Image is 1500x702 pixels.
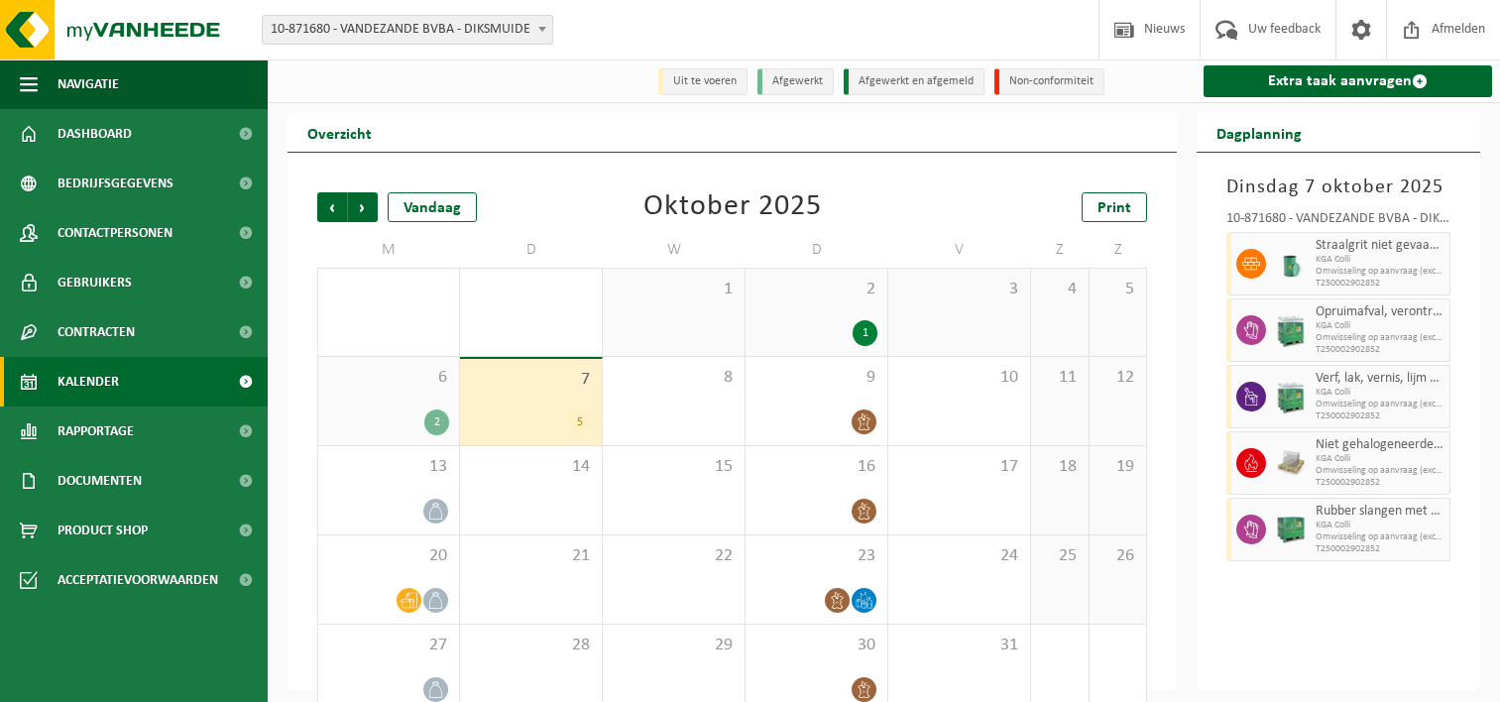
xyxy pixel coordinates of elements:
span: 14 [470,456,592,478]
span: 31 [898,635,1020,656]
span: Print [1097,200,1131,216]
span: Omwisseling op aanvraag (excl. voorrijkost) [1316,266,1444,278]
span: 9 [755,367,877,389]
span: KGA Colli [1316,320,1444,332]
div: Oktober 2025 [643,192,822,222]
h2: Dagplanning [1197,113,1322,152]
span: Niet gehalogeneerde solventen - hoogcalorisch in kleinverpakking [1316,437,1444,453]
div: 2 [424,409,449,435]
div: 10-871680 - VANDEZANDE BVBA - DIKSMUIDE [1226,212,1450,232]
li: Afgewerkt [757,68,834,95]
td: V [888,232,1031,268]
td: W [603,232,746,268]
span: 25 [1041,545,1079,567]
div: 5 [567,409,592,435]
span: Straalgrit niet gevaarlijk [1316,238,1444,254]
span: Contracten [58,307,135,357]
span: Opruimafval, verontreinigd met olie [1316,304,1444,320]
span: Dashboard [58,109,132,159]
span: 7 [470,369,592,391]
span: 27 [328,635,449,656]
td: Z [1031,232,1090,268]
span: 8 [613,367,735,389]
a: Print [1082,192,1147,222]
span: 24 [898,545,1020,567]
span: 6 [328,367,449,389]
span: KGA Colli [1316,453,1444,465]
span: 4 [1041,279,1079,300]
div: Vandaag [388,192,477,222]
span: 19 [1099,456,1137,478]
li: Uit te voeren [658,68,748,95]
span: T250002902852 [1316,344,1444,356]
span: Rubber slangen met metaal verontreinigd met olie [1316,504,1444,520]
td: Z [1090,232,1148,268]
span: 12 [1099,367,1137,389]
h3: Dinsdag 7 oktober 2025 [1226,173,1450,202]
span: 10-871680 - VANDEZANDE BVBA - DIKSMUIDE [263,16,552,44]
span: 20 [328,545,449,567]
span: Omwisseling op aanvraag (excl. voorrijkost) [1316,399,1444,410]
img: PB-HB-1400-HPE-GN-11 [1276,314,1306,347]
span: Vorige [317,192,347,222]
span: Volgende [348,192,378,222]
td: D [460,232,603,268]
span: 21 [470,545,592,567]
img: PB-HB-1400-HPE-GN-11 [1276,381,1306,413]
span: 28 [470,635,592,656]
span: T250002902852 [1316,410,1444,422]
img: LP-PA-00000-WDN-11 [1276,448,1306,478]
span: 10-871680 - VANDEZANDE BVBA - DIKSMUIDE [262,15,553,45]
span: 26 [1099,545,1137,567]
span: 30 [755,635,877,656]
td: M [317,232,460,268]
span: KGA Colli [1316,520,1444,531]
span: 29 [613,635,735,656]
span: 23 [755,545,877,567]
li: Non-conformiteit [994,68,1104,95]
span: 10 [898,367,1020,389]
span: Verf, lak, vernis, lijm en inkt, industrieel in kleinverpakking [1316,371,1444,387]
span: 11 [1041,367,1079,389]
li: Afgewerkt en afgemeld [844,68,984,95]
img: PB-HB-1400-HPE-GN-01 [1276,515,1306,544]
span: Kalender [58,357,119,407]
a: Extra taak aanvragen [1204,65,1492,97]
span: T250002902852 [1316,477,1444,489]
span: Omwisseling op aanvraag (excl. voorrijkost) [1316,531,1444,543]
span: 15 [613,456,735,478]
span: Contactpersonen [58,208,173,258]
span: Documenten [58,456,142,506]
img: PB-OT-0200-MET-00-02 [1276,249,1306,279]
span: Product Shop [58,506,148,555]
h2: Overzicht [288,113,392,152]
span: 18 [1041,456,1079,478]
span: T250002902852 [1316,278,1444,290]
span: Bedrijfsgegevens [58,159,173,208]
span: T250002902852 [1316,543,1444,555]
span: Omwisseling op aanvraag (excl. voorrijkost) [1316,332,1444,344]
span: 1 [613,279,735,300]
span: Omwisseling op aanvraag (excl. voorrijkost) [1316,465,1444,477]
div: 1 [853,320,877,346]
span: Gebruikers [58,258,132,307]
span: 5 [1099,279,1137,300]
span: 22 [613,545,735,567]
span: Rapportage [58,407,134,456]
span: 2 [755,279,877,300]
span: Navigatie [58,59,119,109]
span: KGA Colli [1316,387,1444,399]
td: D [746,232,888,268]
span: 3 [898,279,1020,300]
span: 17 [898,456,1020,478]
span: KGA Colli [1316,254,1444,266]
span: Acceptatievoorwaarden [58,555,218,605]
span: 13 [328,456,449,478]
span: 16 [755,456,877,478]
